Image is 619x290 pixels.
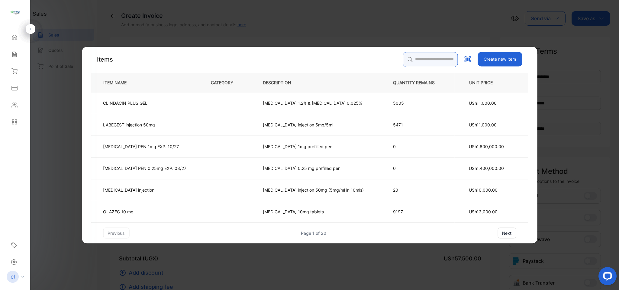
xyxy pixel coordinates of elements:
[469,187,498,193] span: USh10,000.00
[103,100,147,106] p: CLINDACIN PLUS GEL
[263,209,324,215] p: [MEDICAL_DATA] 10mg tablets
[263,122,333,128] p: [MEDICAL_DATA] injection 5mg/5ml
[11,273,15,281] p: el
[478,52,522,66] button: Create new item
[393,143,444,150] p: 0
[11,8,20,17] img: logo
[263,165,340,171] p: [MEDICAL_DATA] 0.25 mg prefilled pen
[594,265,619,290] iframe: LiveChat chat widget
[393,79,444,86] p: QUANTITY REMAINS
[469,144,504,149] span: USh1,600,000.00
[97,55,113,64] p: Items
[393,165,444,171] p: 0
[464,79,518,86] p: UNIT PRICE
[469,122,497,127] span: USh11,000.00
[103,187,154,193] p: [MEDICAL_DATA] injection
[103,143,179,150] p: [MEDICAL_DATA] PEN 1mg EXP. 10/27
[469,166,504,171] span: USh1,400,000.00
[498,228,516,238] button: next
[263,187,364,193] p: [MEDICAL_DATA] injection 50mg (5mg/ml in 10mls)
[211,79,243,86] p: CATEGORY
[393,187,444,193] p: 20
[103,165,186,171] p: [MEDICAL_DATA] PEN 0.25mg EXP. 08/27
[101,79,136,86] p: ITEM NAME
[103,228,129,238] button: previous
[469,100,497,106] span: USh11,000.00
[263,100,362,106] p: [MEDICAL_DATA] 1.2% & [MEDICAL_DATA] 0.025%
[393,100,444,106] p: 5005
[393,122,444,128] p: 5471
[301,230,326,236] div: Page 1 of 20
[393,209,444,215] p: 9197
[263,79,301,86] p: DESCRIPTION
[103,209,137,215] p: OLAZEC 10 mg
[469,209,498,214] span: USh13,000.00
[103,122,155,128] p: LABEGEST injection 50mg
[263,143,332,150] p: [MEDICAL_DATA] 1mg prefilled pen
